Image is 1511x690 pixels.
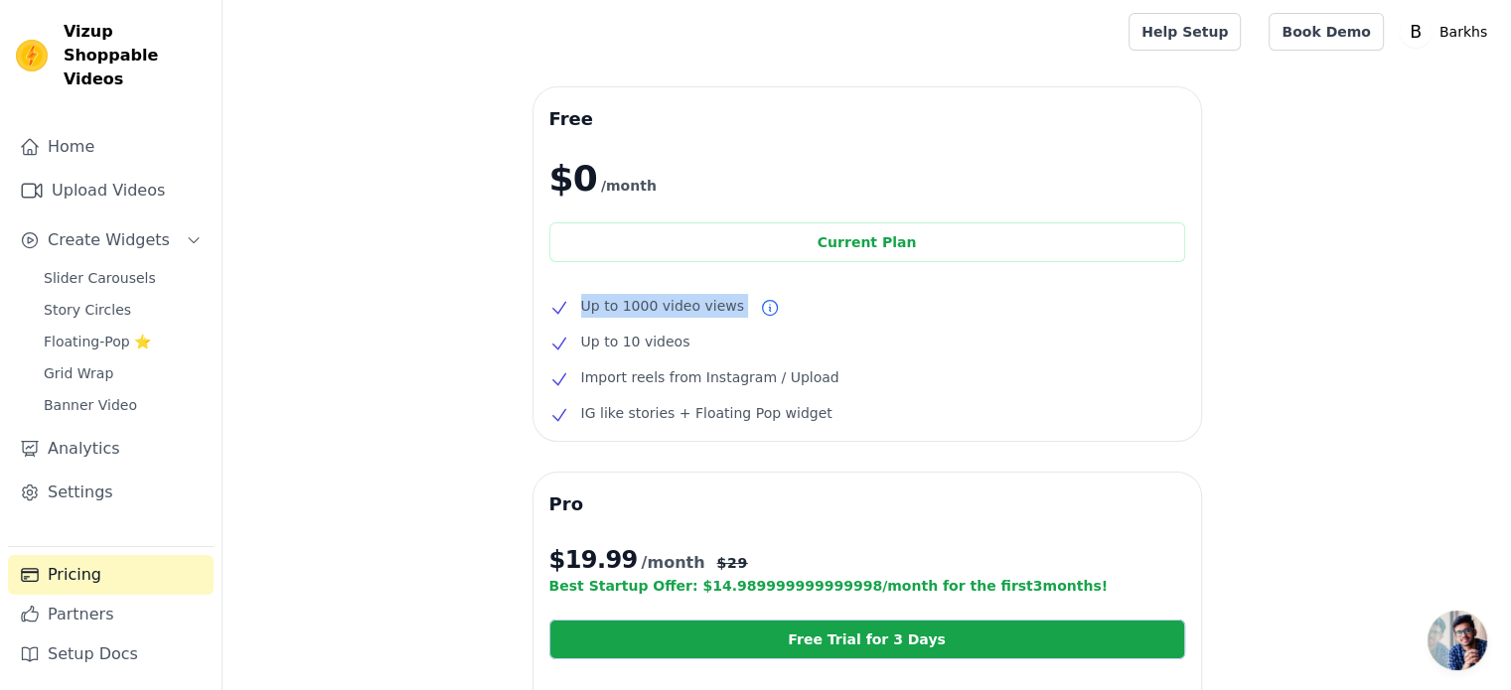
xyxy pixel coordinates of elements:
[549,159,597,199] span: $0
[8,634,214,674] a: Setup Docs
[601,174,657,198] span: /month
[32,264,214,292] a: Slider Carousels
[8,127,214,167] a: Home
[32,391,214,419] a: Banner Video
[549,620,1185,659] a: Free Trial for 3 Days
[549,576,1185,596] p: Best Startup Offer: $ 14.989999999999998 /month for the first 3 months!
[549,222,1185,262] div: Current Plan
[8,429,214,469] a: Analytics
[8,220,214,260] button: Create Widgets
[44,300,131,320] span: Story Circles
[32,359,214,387] a: Grid Wrap
[549,544,638,576] span: $ 19.99
[44,395,137,415] span: Banner Video
[32,328,214,355] a: Floating-Pop ⭐
[1269,13,1383,51] a: Book Demo
[8,595,214,634] a: Partners
[44,332,151,351] span: Floating-Pop ⭐
[44,268,156,288] span: Slider Carousels
[549,103,1185,135] h3: Free
[581,401,832,425] span: IG like stories + Floating Pop widget
[581,365,839,389] span: Import reels from Instagram / Upload
[549,488,1185,520] h3: Pro
[1428,611,1487,670] a: Open chat
[581,330,690,353] span: Up to 10 videos
[716,553,747,573] span: $ 29
[44,363,113,383] span: Grid Wrap
[32,296,214,324] a: Story Circles
[1432,14,1495,50] p: Barkhs
[642,551,705,575] span: /month
[1129,13,1241,51] a: Help Setup
[16,40,48,71] img: Vizup
[1410,22,1422,42] text: B
[581,294,744,318] span: Up to 1000 video views
[1400,14,1495,50] button: B Barkhs
[8,555,214,595] a: Pricing
[48,228,170,252] span: Create Widgets
[64,20,206,91] span: Vizup Shoppable Videos
[8,473,214,512] a: Settings
[8,171,214,210] a: Upload Videos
